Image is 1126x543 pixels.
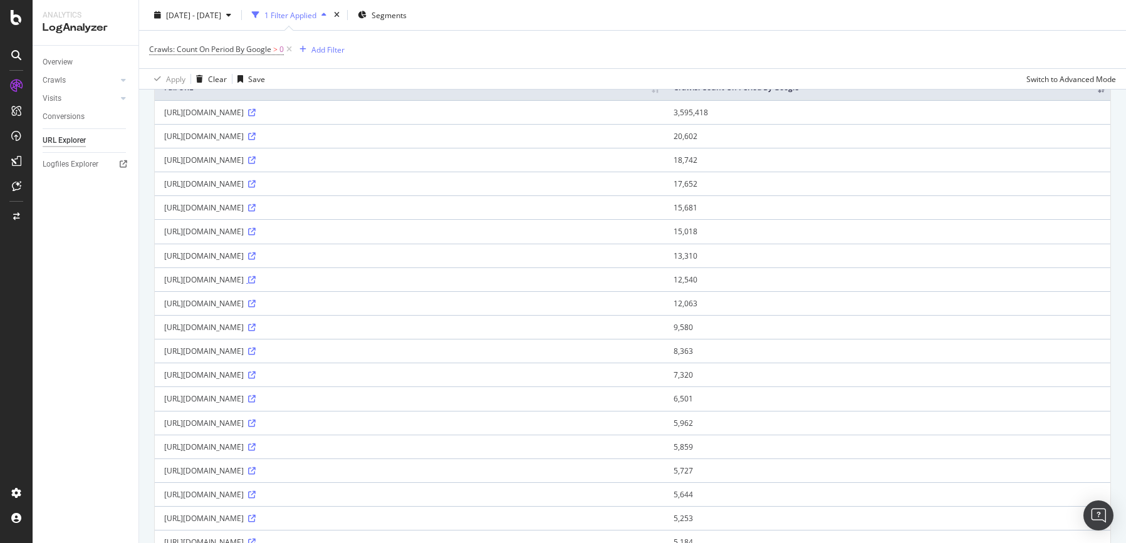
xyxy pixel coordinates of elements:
div: [URL][DOMAIN_NAME] [164,513,655,524]
div: [URL][DOMAIN_NAME] [164,322,655,333]
div: [URL][DOMAIN_NAME] [164,370,655,380]
div: [URL][DOMAIN_NAME] [164,442,655,452]
td: 9,580 [664,315,1110,339]
div: Apply [166,73,185,84]
div: [URL][DOMAIN_NAME] [164,251,655,261]
div: LogAnalyzer [43,21,128,35]
td: 8,363 [664,339,1110,363]
td: 12,540 [664,267,1110,291]
span: > [273,44,278,54]
button: Clear [191,69,227,89]
div: Crawls [43,74,66,87]
td: 20,602 [664,124,1110,148]
div: Open Intercom Messenger [1083,500,1113,530]
div: Logfiles Explorer [43,158,98,171]
button: Apply [149,69,185,89]
span: Segments [372,9,407,20]
div: [URL][DOMAIN_NAME] [164,107,655,118]
div: [URL][DOMAIN_NAME] [164,155,655,165]
div: [URL][DOMAIN_NAME] [164,131,655,142]
td: 5,727 [664,458,1110,482]
div: Clear [208,73,227,84]
div: Save [248,73,265,84]
a: URL Explorer [43,134,130,147]
td: 7,320 [664,363,1110,386]
div: [URL][DOMAIN_NAME] [164,489,655,500]
a: Visits [43,92,117,105]
div: [URL][DOMAIN_NAME] [164,298,655,309]
div: [URL][DOMAIN_NAME] [164,202,655,213]
td: 5,253 [664,506,1110,530]
button: Switch to Advanced Mode [1021,69,1116,89]
span: [DATE] - [DATE] [166,9,221,20]
div: [URL][DOMAIN_NAME] [164,178,655,189]
td: 17,652 [664,172,1110,195]
div: [URL][DOMAIN_NAME] [164,465,655,476]
div: Visits [43,92,61,105]
div: 1 Filter Applied [264,9,316,20]
div: times [331,9,342,21]
button: Save [232,69,265,89]
td: 5,859 [664,435,1110,458]
div: [URL][DOMAIN_NAME] [164,418,655,428]
td: 12,063 [664,291,1110,315]
div: [URL][DOMAIN_NAME] [164,274,655,285]
a: Logfiles Explorer [43,158,130,171]
div: Analytics [43,10,128,21]
span: 0 [279,41,284,58]
button: 1 Filter Applied [247,5,331,25]
td: 15,681 [664,195,1110,219]
a: Crawls [43,74,117,87]
div: [URL][DOMAIN_NAME] [164,226,655,237]
button: Add Filter [295,42,345,57]
div: URL Explorer [43,134,86,147]
td: 18,742 [664,148,1110,172]
div: Switch to Advanced Mode [1026,73,1116,84]
div: Add Filter [311,44,345,54]
td: 13,310 [664,244,1110,267]
a: Conversions [43,110,130,123]
div: [URL][DOMAIN_NAME] [164,393,655,404]
td: 3,595,418 [664,100,1110,124]
td: 15,018 [664,219,1110,243]
td: 6,501 [664,386,1110,410]
td: 5,644 [664,482,1110,506]
div: Conversions [43,110,85,123]
div: Overview [43,56,73,69]
span: Crawls: Count On Period By Google [149,44,271,54]
a: Overview [43,56,130,69]
button: [DATE] - [DATE] [149,5,236,25]
td: 5,962 [664,411,1110,435]
div: [URL][DOMAIN_NAME] [164,346,655,356]
button: Segments [353,5,412,25]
